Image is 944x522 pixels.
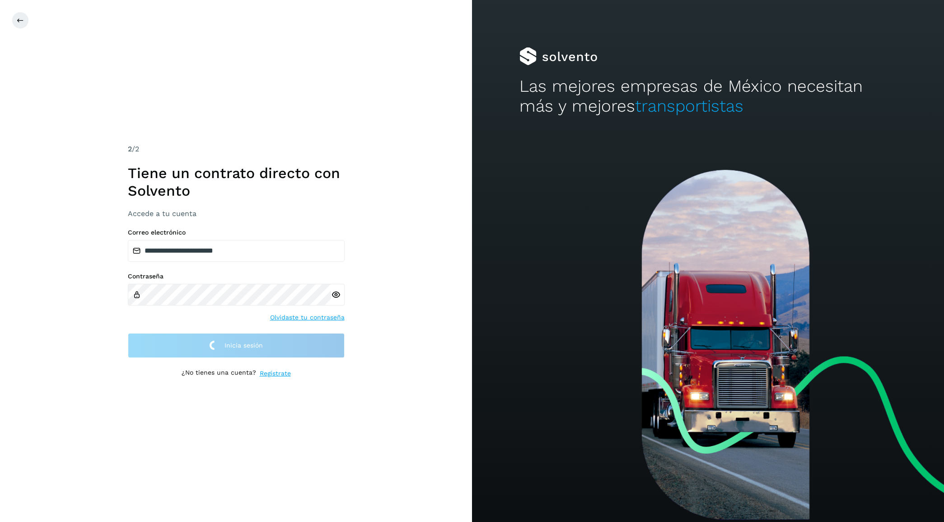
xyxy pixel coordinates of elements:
p: ¿No tienes una cuenta? [182,369,256,378]
h1: Tiene un contrato directo con Solvento [128,165,345,199]
h2: Las mejores empresas de México necesitan más y mejores [519,76,897,117]
a: Regístrate [260,369,291,378]
span: Inicia sesión [224,342,263,348]
a: Olvidaste tu contraseña [270,313,345,322]
span: 2 [128,145,132,153]
label: Correo electrónico [128,229,345,236]
label: Contraseña [128,273,345,280]
h3: Accede a tu cuenta [128,209,345,218]
button: Inicia sesión [128,333,345,358]
div: /2 [128,144,345,155]
span: transportistas [635,96,743,116]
